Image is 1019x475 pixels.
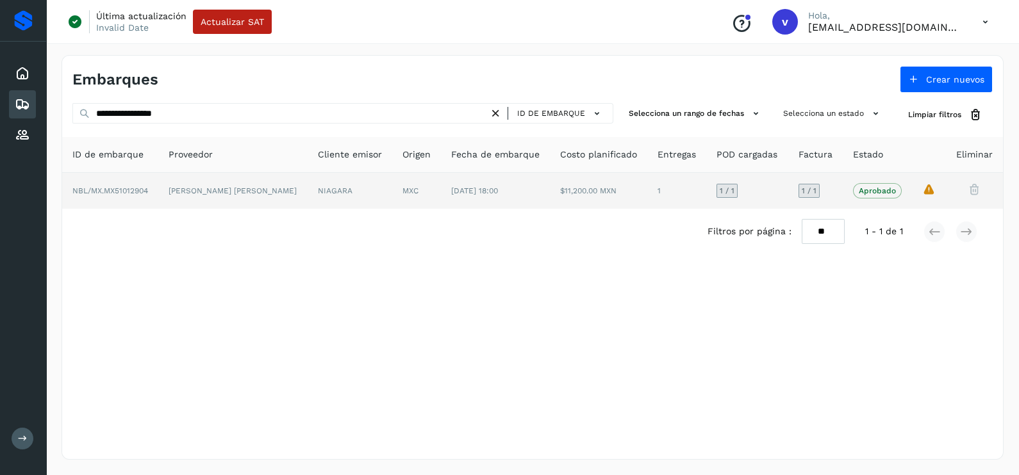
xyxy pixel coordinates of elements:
[72,70,158,89] h4: Embarques
[392,173,441,209] td: MXC
[926,75,984,84] span: Crear nuevos
[720,187,734,195] span: 1 / 1
[717,148,777,161] span: POD cargadas
[560,148,637,161] span: Costo planificado
[72,186,148,195] span: NBL/MX.MX51012904
[193,10,272,34] button: Actualizar SAT
[169,148,213,161] span: Proveedor
[308,173,392,209] td: NIAGARA
[9,121,36,149] div: Proveedores
[708,225,791,238] span: Filtros por página :
[72,148,144,161] span: ID de embarque
[853,148,883,161] span: Estado
[96,10,186,22] p: Última actualización
[451,148,540,161] span: Fecha de embarque
[865,225,903,238] span: 1 - 1 de 1
[96,22,149,33] p: Invalid Date
[158,173,307,209] td: [PERSON_NAME] [PERSON_NAME]
[808,10,962,21] p: Hola,
[778,103,888,124] button: Selecciona un estado
[9,90,36,118] div: Embarques
[451,186,498,195] span: [DATE] 18:00
[808,21,962,33] p: vaymartinez@niagarawater.com
[658,148,696,161] span: Entregas
[402,148,431,161] span: Origen
[201,17,264,26] span: Actualizar SAT
[647,173,706,209] td: 1
[802,187,816,195] span: 1 / 1
[9,60,36,88] div: Inicio
[318,148,382,161] span: Cliente emisor
[908,109,961,120] span: Limpiar filtros
[859,186,896,195] p: Aprobado
[513,104,608,123] button: ID de embarque
[550,173,647,209] td: $11,200.00 MXN
[900,66,993,93] button: Crear nuevos
[624,103,768,124] button: Selecciona un rango de fechas
[898,103,993,127] button: Limpiar filtros
[956,148,993,161] span: Eliminar
[517,108,585,119] span: ID de embarque
[799,148,833,161] span: Factura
